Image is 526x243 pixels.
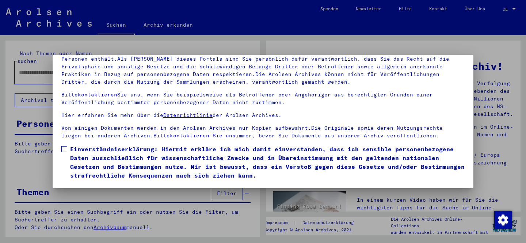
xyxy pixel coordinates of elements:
a: kontaktieren [78,91,117,98]
a: Datenrichtlinie [163,112,213,118]
p: Von einigen Dokumenten werden in den Arolsen Archives nur Kopien aufbewahrt.Die Originale sowie d... [61,124,465,140]
p: Bitte Sie uns, wenn Sie beispielsweise als Betroffener oder Angehöriger aus berechtigten Gründen ... [61,91,465,106]
p: Bitte beachten Sie, dass dieses Portal über NS - Verfolgte sensible Daten zu identifizierten oder... [61,48,465,86]
span: Einverständniserklärung: Hiermit erkläre ich mich damit einverstanden, dass ich sensible personen... [70,145,465,180]
p: Hier erfahren Sie mehr über die der Arolsen Archives. [61,111,465,119]
img: Zustimmung ändern [494,211,512,229]
a: kontaktieren Sie uns [170,132,236,139]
